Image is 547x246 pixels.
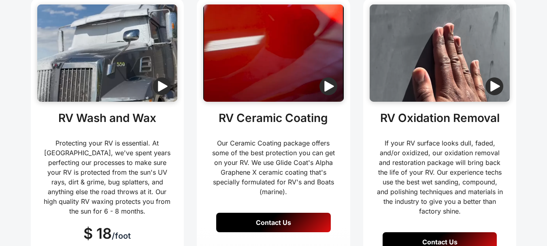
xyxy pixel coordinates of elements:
span: /foot [112,231,131,241]
h3: $ 18 [83,222,131,244]
h2: RV Wash and Wax [58,111,156,125]
h2: RV Ceramic Coating [219,111,328,125]
img: Play video [319,77,337,95]
h3: Our Ceramic Coating package offers some of the best protection you can get on your RV. We use Gli... [210,138,337,197]
a: Contact Us [216,213,331,232]
h2: RV Oxidation Removal [380,111,500,125]
img: Play video [485,77,503,95]
h3: Protecting your RV is essential. At [GEOGRAPHIC_DATA], we've spent years perfecting our processes... [44,138,171,216]
h3: If your RV surface looks dull, faded, and/or oxidized, our oxidation removal and restoration pack... [376,138,504,216]
img: Play video [153,77,171,95]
